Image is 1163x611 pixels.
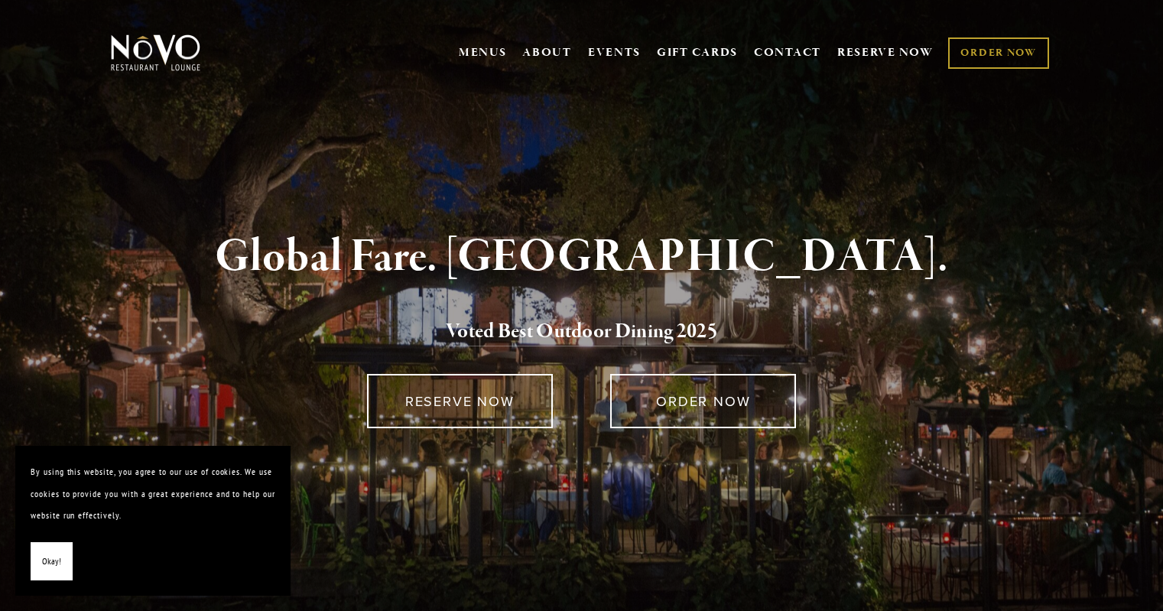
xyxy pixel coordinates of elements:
a: RESERVE NOW [367,374,553,428]
section: Cookie banner [15,446,291,596]
a: ORDER NOW [610,374,796,428]
span: Okay! [42,551,61,573]
a: EVENTS [588,45,641,60]
h2: 5 [136,316,1028,348]
a: RESERVE NOW [837,38,934,67]
img: Novo Restaurant &amp; Lounge [108,34,203,72]
a: GIFT CARDS [657,38,738,67]
a: Voted Best Outdoor Dining 202 [446,318,707,347]
a: ORDER NOW [948,37,1048,69]
button: Okay! [31,542,73,581]
p: By using this website, you agree to our use of cookies. We use cookies to provide you with a grea... [31,461,275,527]
a: ABOUT [522,45,572,60]
a: MENUS [459,45,507,60]
strong: Global Fare. [GEOGRAPHIC_DATA]. [215,228,948,286]
a: CONTACT [754,38,821,67]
